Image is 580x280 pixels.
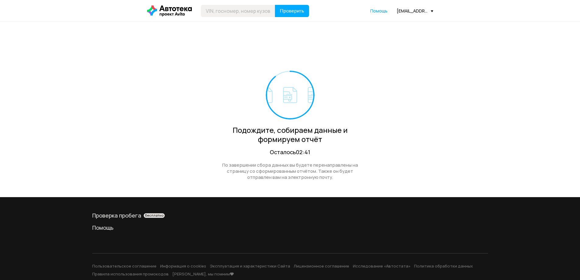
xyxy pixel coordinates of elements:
[275,5,309,17] button: Проверить
[92,224,488,231] a: Помощь
[294,263,349,269] a: Лицензионное соглашение
[414,263,473,269] a: Политика обработки данных
[145,213,163,218] span: бесплатно
[397,8,433,14] div: [EMAIL_ADDRESS][DOMAIN_NAME]
[353,263,410,269] a: Исследование «Автостата»
[92,212,488,219] a: Проверка пробегабесплатно
[210,263,290,269] a: Эксплуатация и характеристики Сайта
[280,9,304,13] span: Проверить
[92,271,169,277] a: Правила использования промокодов
[216,126,365,144] div: Подождите, собираем данные и формируем отчёт
[370,8,388,14] a: Помощь
[172,271,234,277] a: [PERSON_NAME], мы помним
[92,263,156,269] a: Пользовательское соглашение
[216,148,365,156] div: Осталось 02:41
[201,5,275,17] input: VIN, госномер, номер кузова
[160,263,206,269] a: Информация о cookies
[92,212,488,219] div: Проверка пробега
[216,162,365,180] div: По завершении сбора данных вы будете перенаправлены на страницу со сформированным отчётом. Также ...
